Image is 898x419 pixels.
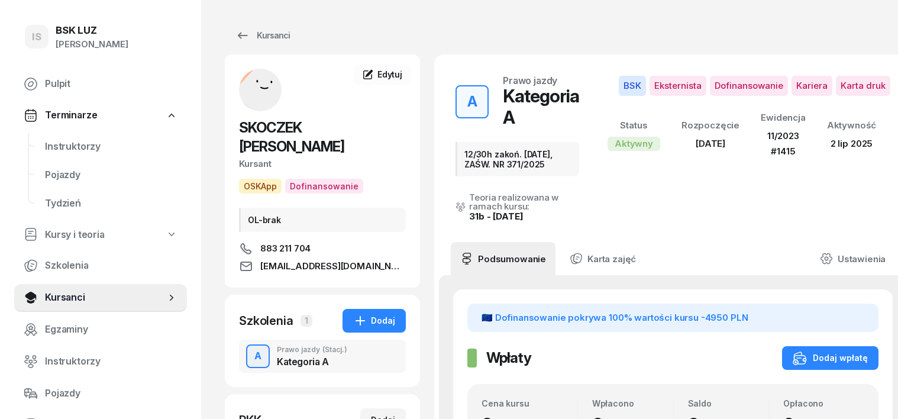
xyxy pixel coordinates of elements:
[767,130,799,157] span: 11/2023 #1415
[45,290,166,305] span: Kursanci
[45,76,177,92] span: Pulpit
[827,118,877,133] div: Aktywność
[239,208,406,232] div: OL-brak
[696,138,725,149] span: [DATE]
[836,76,890,96] span: Karta druk
[608,137,660,151] div: Aktywny
[469,211,523,222] a: 31b - [DATE]
[792,76,832,96] span: Kariera
[14,102,187,129] a: Terminarze
[246,344,270,368] button: A
[56,37,128,52] div: [PERSON_NAME]
[486,349,531,368] h2: Wpłaty
[45,258,177,273] span: Szkolenia
[45,227,105,243] span: Kursy i teoria
[35,161,187,189] a: Pojazdy
[14,315,187,344] a: Egzaminy
[322,346,347,353] span: (Stacj.)
[301,315,312,327] span: 1
[45,139,177,154] span: Instruktorzy
[560,242,645,275] a: Karta zajęć
[592,398,673,408] div: Wpłacono
[353,314,395,328] div: Dodaj
[469,193,579,211] div: Teoria realizowana w ramach kursu:
[225,24,301,47] a: Kursanci
[793,351,868,365] div: Dodaj wpłatę
[260,241,311,256] span: 883 211 704
[239,179,282,194] span: OSKApp
[14,252,187,280] a: Szkolenia
[239,119,344,155] span: SKOCZEK [PERSON_NAME]
[761,110,806,125] div: Ewidencja
[277,346,347,353] div: Prawo jazdy
[260,259,406,273] span: [EMAIL_ADDRESS][DOMAIN_NAME]
[32,32,41,42] span: IS
[456,142,579,176] div: 12/30h zakoń. [DATE], ZAŚW. NR 371/2025
[503,85,579,128] div: Kategoria A
[608,118,660,133] div: Status
[710,76,788,96] span: Dofinansowanie
[503,76,557,85] div: Prawo jazdy
[482,312,748,323] span: 🇪🇺 Dofinansowanie pokrywa 100% wartości kursu -
[239,179,363,194] button: OSKAppDofinansowanie
[14,283,187,312] a: Kursanci
[783,398,864,408] div: Opłacono
[239,259,406,273] a: [EMAIL_ADDRESS][DOMAIN_NAME]
[35,133,187,161] a: Instruktorzy
[239,340,406,373] button: APrawo jazdy(Stacj.)Kategoria A
[377,69,402,79] span: Edytuj
[235,28,290,43] div: Kursanci
[681,118,739,133] div: Rozpoczęcie
[451,242,555,275] a: Podsumowanie
[45,167,177,183] span: Pojazdy
[14,347,187,376] a: Instruktorzy
[250,346,266,366] div: A
[277,357,347,366] div: Kategoria A
[56,25,128,36] div: BSK LUZ
[354,64,411,85] a: Edytuj
[782,346,878,370] button: Dodaj wpłatę
[35,189,187,218] a: Tydzień
[239,312,293,329] div: Szkolenia
[45,322,177,337] span: Egzaminy
[45,108,97,123] span: Terminarze
[650,76,706,96] span: Eksternista
[14,70,187,98] a: Pulpit
[14,221,187,249] a: Kursy i teoria
[456,85,489,118] button: A
[285,179,363,194] span: Dofinansowanie
[619,76,646,96] span: BSK
[619,76,890,96] button: BSKEksternistaDofinansowanieKarieraKarta druk
[239,156,406,172] div: Kursant
[14,379,187,408] a: Pojazdy
[239,241,406,256] a: 883 211 704
[810,242,895,275] a: Ustawienia
[482,398,577,408] div: Cena kursu
[45,386,177,401] span: Pojazdy
[827,136,877,152] div: 2 lip 2025
[463,90,482,114] div: A
[343,309,406,333] button: Dodaj
[45,196,177,211] span: Tydzień
[705,312,748,323] span: 4950 PLN
[45,354,177,369] span: Instruktorzy
[688,398,769,408] div: Saldo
